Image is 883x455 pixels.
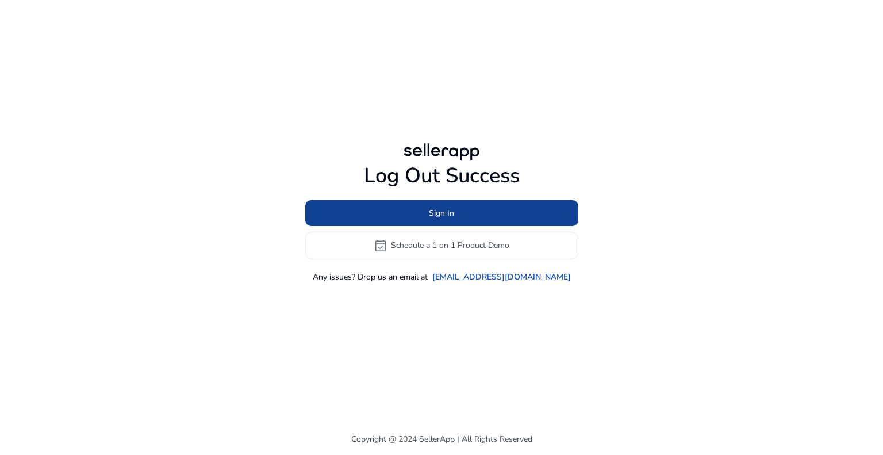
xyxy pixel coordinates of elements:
[313,271,428,283] p: Any issues? Drop us an email at
[305,232,578,259] button: event_availableSchedule a 1 on 1 Product Demo
[305,163,578,188] h1: Log Out Success
[374,239,387,253] span: event_available
[432,271,571,283] a: [EMAIL_ADDRESS][DOMAIN_NAME]
[305,200,578,226] button: Sign In
[429,207,454,219] span: Sign In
